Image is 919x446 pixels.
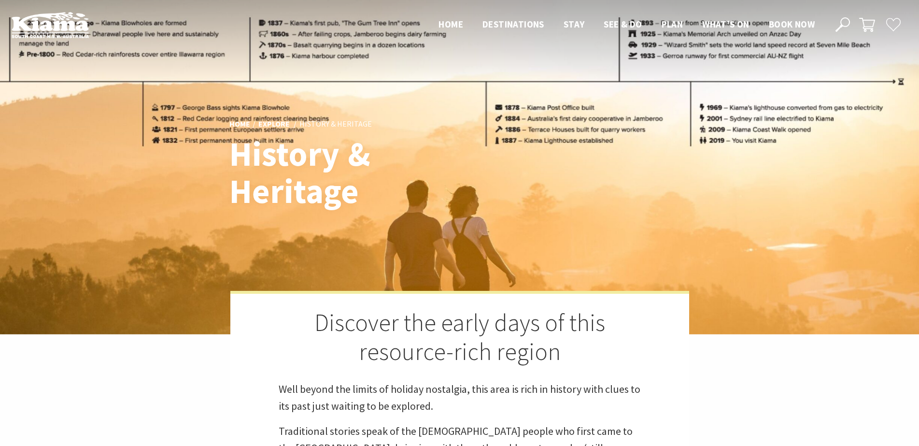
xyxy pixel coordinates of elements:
h2: Discover the early days of this resource-rich region [279,308,641,366]
a: Home [229,119,250,130]
span: Stay [564,18,585,30]
img: Kiama Logo [12,12,89,38]
span: Destinations [482,18,544,30]
span: Plan [662,18,683,30]
a: Explore [258,119,290,130]
p: Well beyond the limits of holiday nostalgia, this area is rich in history with clues to its past ... [279,381,641,415]
span: Home [438,18,463,30]
h1: History & Heritage [229,136,502,210]
span: What’s On [702,18,749,30]
nav: Main Menu [429,17,824,33]
span: Book now [769,18,815,30]
li: History & Heritage [299,118,372,131]
span: See & Do [604,18,642,30]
